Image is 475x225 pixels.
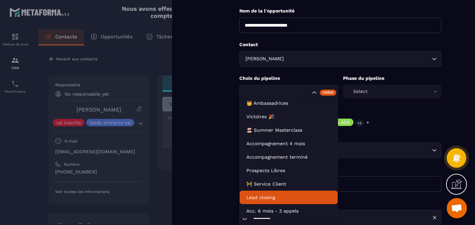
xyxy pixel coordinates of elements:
[239,75,338,82] p: Choix du pipeline
[239,41,441,48] p: Contact
[244,55,285,63] span: [PERSON_NAME]
[246,167,331,174] p: Prospects Libres
[239,166,441,173] p: Montant
[285,55,430,63] input: Search for option
[239,133,441,139] p: Produit
[343,75,442,82] p: Phase du pipeline
[447,198,467,218] div: Ouvrir le chat
[355,120,364,127] p: +3
[246,127,331,133] p: 🏖️ Summer Masterclass
[239,85,338,100] div: Search for option
[239,200,441,206] p: Date de fermeture
[246,113,331,120] p: Victoires 🎉
[246,154,331,160] p: Accompagnement terminé
[326,120,350,125] p: Leads ADS
[239,51,441,67] div: Search for option
[246,207,331,214] p: Acc. 6 mois - 3 appels
[246,100,331,106] p: 👑 Ambassadrices
[239,8,441,14] p: Nom de la l'opportunité
[246,194,331,201] p: Lead closing
[239,109,441,115] p: Choix Étiquette
[246,181,331,187] p: 🚧 Service Client
[246,140,331,147] p: Accompagnement 4 mois
[239,142,441,158] div: Search for option
[244,89,310,96] input: Search for option
[320,90,336,96] div: Créer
